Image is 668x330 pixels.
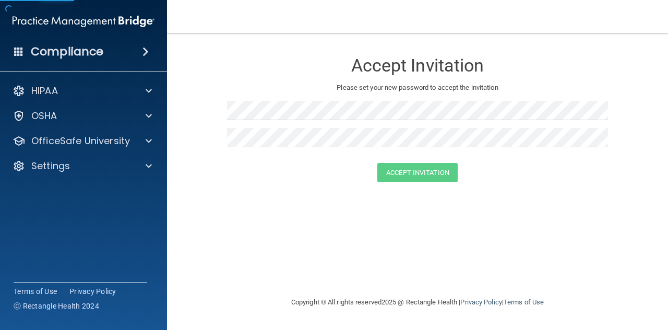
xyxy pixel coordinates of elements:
button: Accept Invitation [377,163,458,182]
a: HIPAA [13,85,152,97]
img: PMB logo [13,11,154,32]
h3: Accept Invitation [227,56,608,75]
a: OfficeSafe University [13,135,152,147]
a: OSHA [13,110,152,122]
a: Terms of Use [504,298,544,306]
a: Privacy Policy [460,298,502,306]
p: OSHA [31,110,57,122]
p: Please set your new password to accept the invitation [235,81,600,94]
div: Copyright © All rights reserved 2025 @ Rectangle Health | | [227,286,608,319]
a: Terms of Use [14,286,57,297]
a: Settings [13,160,152,172]
p: HIPAA [31,85,58,97]
p: OfficeSafe University [31,135,130,147]
h4: Compliance [31,44,103,59]
span: Ⓒ Rectangle Health 2024 [14,301,99,311]
a: Privacy Policy [69,286,116,297]
p: Settings [31,160,70,172]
